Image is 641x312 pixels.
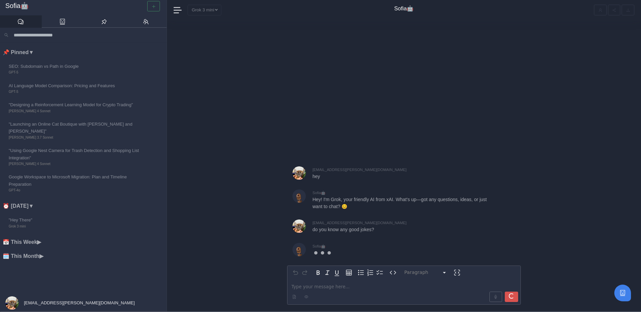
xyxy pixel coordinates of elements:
[9,188,143,193] span: GPT-4o
[356,268,366,277] button: Bulleted list
[5,2,161,10] a: Sofia🤖
[9,101,143,108] span: "Designing a Reinforcement Learning Model for Crypto Trading"
[9,121,143,135] span: "Launching an Online Cat Boutique with [PERSON_NAME] and [PERSON_NAME]"
[9,70,143,75] span: GPT-5
[312,166,521,173] div: [EMAIL_ADDRESS][PERSON_NAME][DOMAIN_NAME]
[9,224,143,229] span: Grok 3 mini
[312,196,489,210] p: Hey! I'm Grok, your friendly AI from xAI. What's up—got any questions, ideas, or just want to cha...
[9,89,143,95] span: GPT-5
[9,82,143,89] span: AI Language Model Comparison: Pricing and Features
[9,161,143,167] span: [PERSON_NAME] 4 Sonnet
[332,268,342,277] button: Underline
[375,268,384,277] button: Check list
[9,216,143,223] span: "Hey There"
[9,173,143,188] span: Google Workspace to Microsoft Migration: Plan and Timeline Preparation
[312,173,489,180] p: hey
[3,252,167,261] li: 🗓️ This Month ▶
[402,268,450,277] button: Block type
[23,300,135,305] span: [EMAIL_ADDRESS][PERSON_NAME][DOMAIN_NAME]
[3,48,167,57] li: 📌 Pinned ▼
[388,268,398,277] button: Inline code format
[312,243,521,250] div: Sofia🤖
[323,268,332,277] button: Italic
[9,63,143,70] span: SEO: Subdomain vs Path in Google
[312,189,521,196] div: Sofia🤖
[312,226,489,233] p: do you know any good jokes?
[3,202,167,210] li: ⏰ [DATE] ▼
[313,268,323,277] button: Bold
[9,109,143,114] span: [PERSON_NAME] 4 Sonnet
[9,135,143,140] span: [PERSON_NAME] 3.7 Sonnet
[9,147,143,161] span: "Using Google Nest Camera for Trash Detection and Shopping List Integration"
[366,268,375,277] button: Numbered list
[394,5,414,12] h4: Sofia🤖
[3,238,167,247] li: 📅 This Week ▶
[312,219,521,226] div: [EMAIL_ADDRESS][PERSON_NAME][DOMAIN_NAME]
[287,279,520,304] div: editable markdown
[11,30,163,40] input: Search conversations
[356,268,384,277] div: toggle group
